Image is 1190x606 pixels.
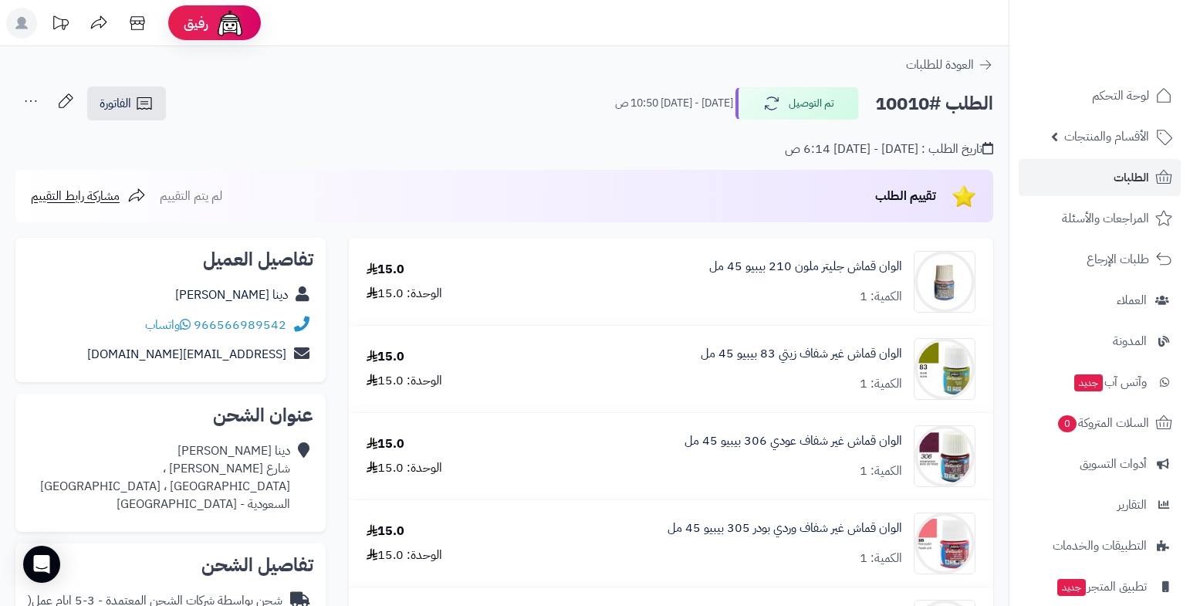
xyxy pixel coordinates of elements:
[1056,576,1147,598] span: تطبيق المتجر
[1080,453,1147,475] span: أدوات التسويق
[875,88,993,120] h2: الطلب #10010
[685,432,902,450] a: الوان قماش غير شفاف عودي 306 بيبيو 45 مل
[1087,249,1149,270] span: طلبات الإرجاع
[40,442,290,513] div: دينا [PERSON_NAME] شارع [PERSON_NAME] ، [GEOGRAPHIC_DATA] ، [GEOGRAPHIC_DATA] السعودية - [GEOGRAP...
[914,425,975,487] img: 548830e6-7c07-4f7a-bcd2-424a57b24616-90x90.jpg
[735,87,859,120] button: تم التوصيل
[875,187,936,205] span: تقييم الطلب
[1019,241,1181,278] a: طلبات الإرجاع
[785,140,993,158] div: تاريخ الطلب : [DATE] - [DATE] 6:14 ص
[1019,200,1181,237] a: المراجعات والأسئلة
[87,345,286,364] a: [EMAIL_ADDRESS][DOMAIN_NAME]
[1019,568,1181,605] a: تطبيق المتجرجديد
[1019,527,1181,564] a: التطبيقات والخدمات
[1092,85,1149,107] span: لوحة التحكم
[1019,486,1181,523] a: التقارير
[1062,208,1149,229] span: المراجعات والأسئلة
[215,8,245,39] img: ai-face.png
[367,459,442,477] div: الوحدة: 15.0
[1019,445,1181,482] a: أدوات التسويق
[906,56,974,74] span: العودة للطلبات
[367,372,442,390] div: الوحدة: 15.0
[1073,371,1147,393] span: وآتس آب
[914,251,975,313] img: 99194cd2-ec88-40c7-aac8-5a5804757a49-90x90.jpg
[87,86,166,120] a: الفاتورة
[367,435,404,453] div: 15.0
[1056,412,1149,434] span: السلات المتروكة
[906,56,993,74] a: العودة للطلبات
[1117,494,1147,516] span: التقارير
[709,258,902,276] a: الوان قماش جليتر ملون 210 بيبيو 45 مل
[194,316,286,334] a: 966566989542
[860,462,902,480] div: الكمية: 1
[615,96,733,111] small: [DATE] - [DATE] 10:50 ص
[914,338,975,400] img: a04387dc-3d15-4399-9fa5-32f221f02854-90x90.jpg
[1117,289,1147,311] span: العملاء
[184,14,208,32] span: رفيق
[31,187,146,205] a: مشاركة رابط التقييم
[367,261,404,279] div: 15.0
[1053,535,1147,557] span: التطبيقات والخدمات
[860,375,902,393] div: الكمية: 1
[367,547,442,564] div: الوحدة: 15.0
[1019,323,1181,360] a: المدونة
[367,348,404,366] div: 15.0
[1019,405,1181,442] a: السلات المتروكة0
[914,513,975,574] img: pebeo-setacolor-suede-effect-45ml-305-powder-pink-51781-90x90.jpg
[1064,126,1149,147] span: الأقسام والمنتجات
[160,187,222,205] span: لم يتم التقييم
[100,94,131,113] span: الفاتورة
[1019,159,1181,196] a: الطلبات
[28,250,313,269] h2: تفاصيل العميل
[41,8,79,42] a: تحديثات المنصة
[1019,364,1181,401] a: وآتس آبجديد
[145,316,191,334] a: واتساب
[1057,415,1077,433] span: 0
[1019,77,1181,114] a: لوحة التحكم
[175,286,288,304] a: دينا [PERSON_NAME]
[1113,330,1147,352] span: المدونة
[367,285,442,303] div: الوحدة: 15.0
[28,556,313,574] h2: تفاصيل الشحن
[860,550,902,567] div: الكمية: 1
[860,288,902,306] div: الكمية: 1
[28,406,313,425] h2: عنوان الشحن
[23,546,60,583] div: Open Intercom Messenger
[1074,374,1103,391] span: جديد
[1019,282,1181,319] a: العملاء
[1057,579,1086,596] span: جديد
[1085,20,1175,52] img: logo-2.png
[367,523,404,540] div: 15.0
[31,187,120,205] span: مشاركة رابط التقييم
[701,345,902,363] a: الوان قماش غير شفاف زيتي 83 بيبيو 45 مل
[1114,167,1149,188] span: الطلبات
[668,520,902,537] a: الوان قماش غير شفاف وردي بودر 305 بيبيو 45 مل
